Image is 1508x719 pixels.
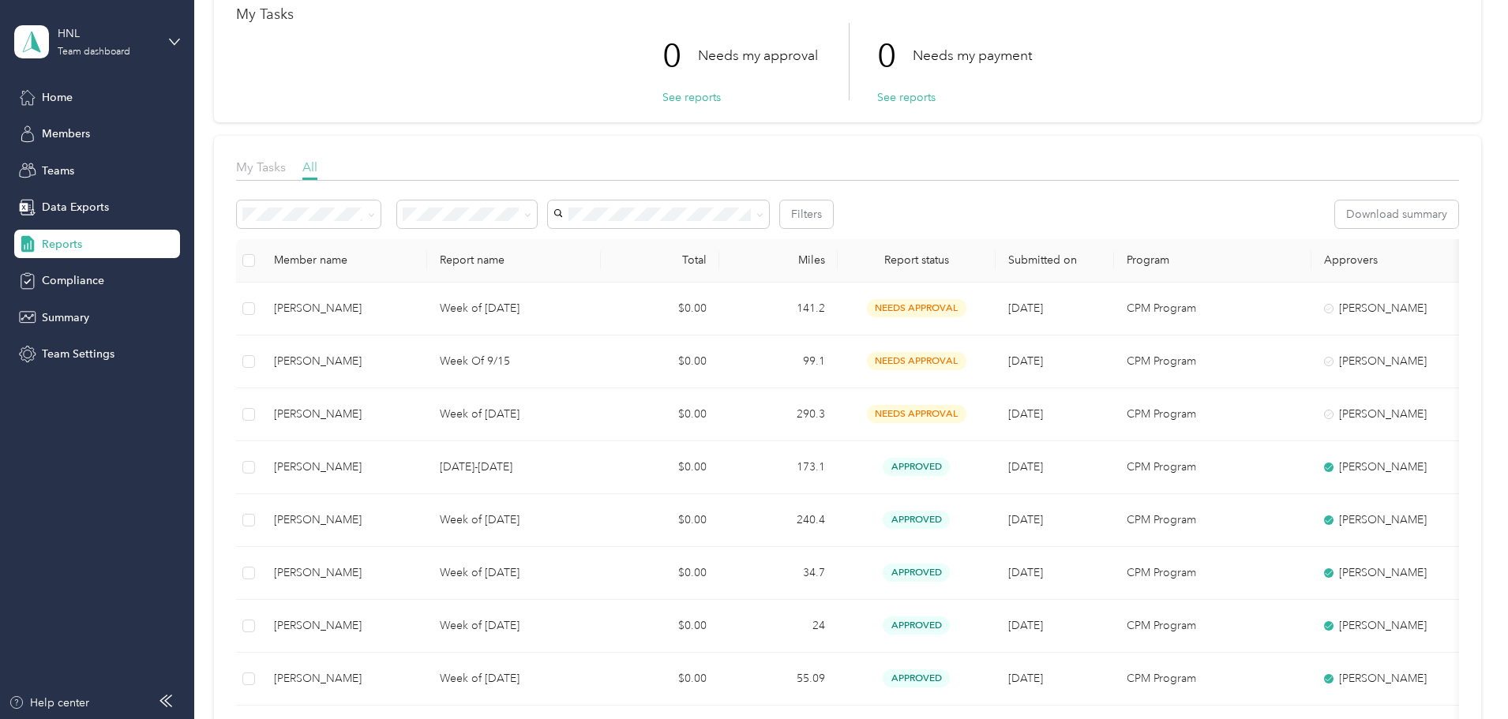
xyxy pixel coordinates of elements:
div: [PERSON_NAME] [274,353,415,370]
td: 34.7 [719,547,838,600]
div: [PERSON_NAME] [1324,406,1457,423]
td: $0.00 [601,388,719,441]
span: Data Exports [42,199,109,215]
div: Team dashboard [58,47,130,57]
th: Member name [261,239,427,283]
div: Total [613,253,707,267]
span: [DATE] [1008,672,1043,685]
h1: My Tasks [236,6,1459,23]
td: 99.1 [719,335,838,388]
span: Reports [42,236,82,253]
div: [PERSON_NAME] [274,511,415,529]
td: CPM Program [1114,388,1311,441]
span: [DATE] [1008,354,1043,368]
span: [DATE] [1008,407,1043,421]
div: [PERSON_NAME] [274,670,415,687]
div: [PERSON_NAME] [274,406,415,423]
span: My Tasks [236,159,286,174]
span: Members [42,125,90,142]
button: Download summary [1335,200,1458,228]
p: Week of [DATE] [440,511,588,529]
div: [PERSON_NAME] [274,617,415,635]
p: CPM Program [1127,617,1299,635]
p: CPM Program [1127,406,1299,423]
div: [PERSON_NAME] [1324,353,1457,370]
span: needs approval [867,299,966,317]
p: Week of [DATE] [440,300,588,317]
div: HNL [58,25,156,42]
p: Week of [DATE] [440,564,588,582]
td: $0.00 [601,600,719,653]
p: CPM Program [1127,670,1299,687]
div: Miles [732,253,825,267]
p: 0 [662,23,698,89]
td: CPM Program [1114,494,1311,547]
span: needs approval [867,352,966,370]
span: Team Settings [42,346,114,362]
p: Week Of 9/15 [440,353,588,370]
p: Needs my approval [698,46,818,66]
span: approved [883,669,950,687]
span: [DATE] [1008,460,1043,474]
p: CPM Program [1127,511,1299,529]
td: CPM Program [1114,441,1311,494]
span: [DATE] [1008,301,1043,315]
td: CPM Program [1114,283,1311,335]
div: [PERSON_NAME] [274,300,415,317]
div: [PERSON_NAME] [1324,511,1457,529]
td: CPM Program [1114,547,1311,600]
button: Filters [780,200,833,228]
p: 0 [877,23,913,89]
div: [PERSON_NAME] [274,459,415,476]
button: See reports [662,89,721,106]
p: Week of [DATE] [440,406,588,423]
td: 141.2 [719,283,838,335]
p: [DATE]-[DATE] [440,459,588,476]
div: [PERSON_NAME] [1324,300,1457,317]
div: [PERSON_NAME] [1324,459,1457,476]
iframe: Everlance-gr Chat Button Frame [1420,631,1508,719]
th: Submitted on [996,239,1114,283]
button: See reports [877,89,936,106]
div: [PERSON_NAME] [1324,564,1457,582]
span: approved [883,511,950,529]
td: 240.4 [719,494,838,547]
span: Summary [42,309,89,326]
span: approved [883,616,950,635]
p: CPM Program [1127,564,1299,582]
button: Help center [9,695,89,711]
span: Report status [850,253,983,267]
td: $0.00 [601,283,719,335]
td: 55.09 [719,653,838,706]
span: approved [883,458,950,476]
span: [DATE] [1008,513,1043,526]
div: [PERSON_NAME] [274,564,415,582]
p: CPM Program [1127,353,1299,370]
div: [PERSON_NAME] [1324,617,1457,635]
span: needs approval [867,405,966,423]
td: CPM Program [1114,335,1311,388]
td: 290.3 [719,388,838,441]
td: $0.00 [601,653,719,706]
span: approved [883,564,950,582]
p: Week of [DATE] [440,670,588,687]
p: CPM Program [1127,300,1299,317]
td: 24 [719,600,838,653]
span: Teams [42,163,74,179]
span: All [302,159,317,174]
p: Needs my payment [913,46,1032,66]
td: $0.00 [601,547,719,600]
td: $0.00 [601,494,719,547]
th: Report name [427,239,601,283]
td: $0.00 [601,441,719,494]
th: Approvers [1311,239,1469,283]
td: 173.1 [719,441,838,494]
div: Member name [274,253,415,267]
p: CPM Program [1127,459,1299,476]
span: Compliance [42,272,104,289]
span: [DATE] [1008,619,1043,632]
span: Home [42,89,73,106]
td: CPM Program [1114,653,1311,706]
th: Program [1114,239,1311,283]
td: CPM Program [1114,600,1311,653]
